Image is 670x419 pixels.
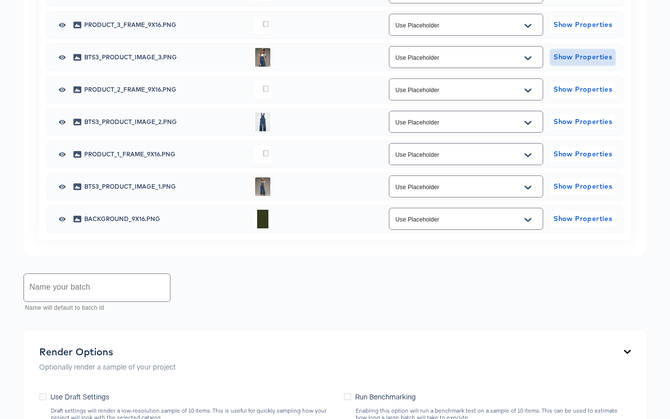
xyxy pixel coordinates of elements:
[39,362,176,371] p: Optionally render a sample of your project
[355,392,416,401] span: Run Benchmarking
[550,82,615,98] button: Show Properties
[521,148,535,163] button: Open
[554,213,611,225] span: Show Properties
[521,212,535,228] button: Open
[554,148,611,160] span: Show Properties
[50,392,109,401] span: Use Draft Settings
[550,211,615,227] button: Show Properties
[521,115,535,131] button: Open
[554,19,611,31] span: Show Properties
[521,83,535,99] button: Open
[521,18,535,34] button: Open
[84,184,245,190] span: bts3_product_image_1.png
[550,179,615,195] button: Show Properties
[554,51,611,63] span: Show Properties
[84,22,245,28] span: product_3_frame_9x16.png
[550,114,615,130] button: Show Properties
[84,87,245,93] span: product_2_frame_9x16.png
[39,346,176,358] div: Render Options
[554,116,611,128] span: Show Properties
[84,216,245,222] span: background_9x16.png
[521,50,535,66] button: Open
[25,303,164,313] p: Name will default to batch id
[84,119,245,125] span: bts3_product_image_2.png
[84,151,245,157] span: product_1_frame_9x16.png
[550,147,615,162] button: Show Properties
[554,180,611,193] span: Show Properties
[550,49,615,65] button: Show Properties
[550,17,615,33] button: Show Properties
[554,83,611,96] span: Show Properties
[84,54,245,60] span: bts3_product_image_3.png
[521,180,535,196] button: Open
